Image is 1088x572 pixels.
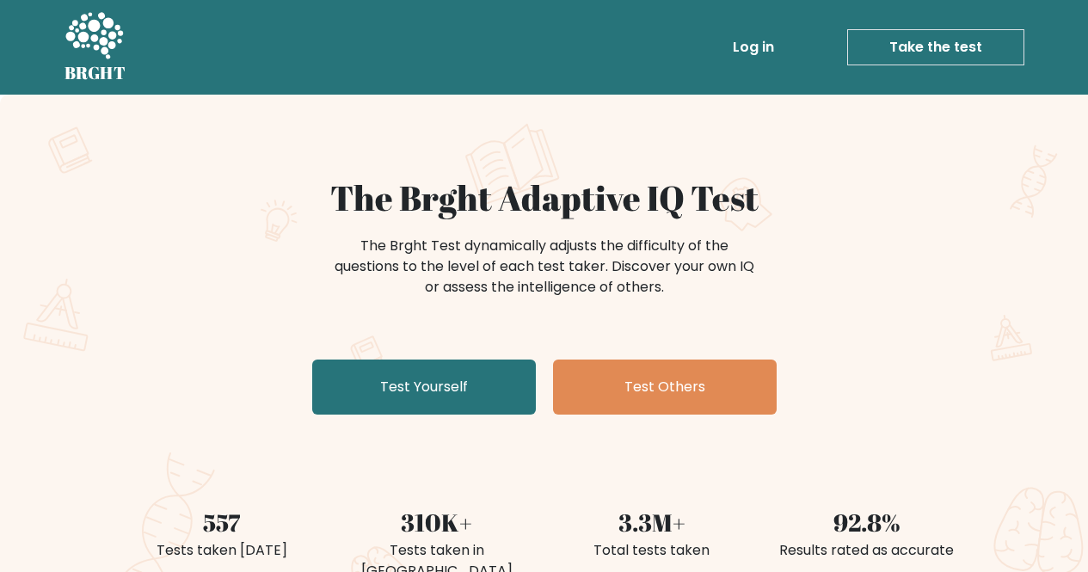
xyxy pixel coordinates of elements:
[555,540,749,561] div: Total tests taken
[553,360,777,415] a: Test Others
[125,177,964,218] h1: The Brght Adaptive IQ Test
[847,29,1024,65] a: Take the test
[125,540,319,561] div: Tests taken [DATE]
[726,30,781,65] a: Log in
[340,504,534,540] div: 310K+
[312,360,536,415] a: Test Yourself
[770,540,964,561] div: Results rated as accurate
[65,7,126,88] a: BRGHT
[125,504,319,540] div: 557
[770,504,964,540] div: 92.8%
[329,236,759,298] div: The Brght Test dynamically adjusts the difficulty of the questions to the level of each test take...
[555,504,749,540] div: 3.3M+
[65,63,126,83] h5: BRGHT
